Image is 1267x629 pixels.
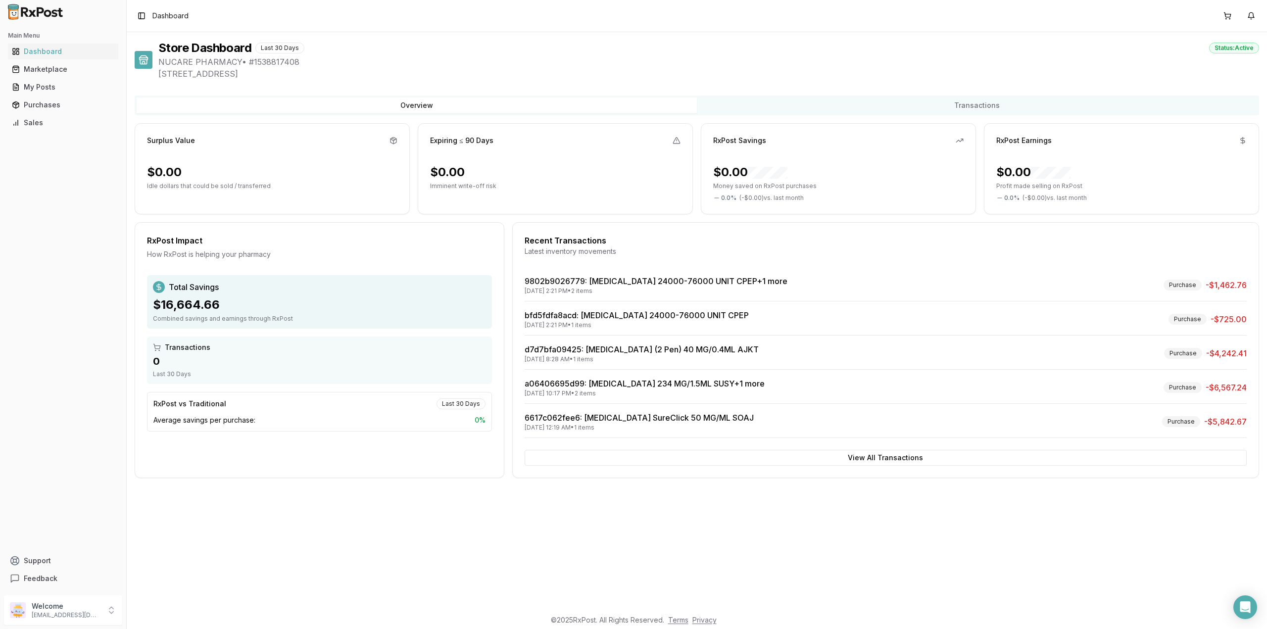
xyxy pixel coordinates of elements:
[165,342,210,352] span: Transactions
[525,355,759,363] div: [DATE] 8:28 AM • 1 items
[1233,595,1257,619] div: Open Intercom Messenger
[668,616,688,624] a: Terms
[430,182,681,190] p: Imminent write-off risk
[525,246,1247,256] div: Latest inventory movements
[4,44,122,59] button: Dashboard
[525,389,765,397] div: [DATE] 10:17 PM • 2 items
[8,114,118,132] a: Sales
[147,182,397,190] p: Idle dollars that could be sold / transferred
[1206,279,1247,291] span: -$1,462.76
[4,79,122,95] button: My Posts
[692,616,717,624] a: Privacy
[525,450,1247,466] button: View All Transactions
[1164,280,1202,290] div: Purchase
[152,11,189,21] nav: breadcrumb
[8,96,118,114] a: Purchases
[147,235,492,246] div: RxPost Impact
[158,68,1259,80] span: [STREET_ADDRESS]
[12,100,114,110] div: Purchases
[8,43,118,60] a: Dashboard
[525,235,1247,246] div: Recent Transactions
[153,399,226,409] div: RxPost vs Traditional
[24,574,57,583] span: Feedback
[153,370,486,378] div: Last 30 Days
[10,602,26,618] img: User avatar
[713,136,766,145] div: RxPost Savings
[1209,43,1259,53] div: Status: Active
[8,78,118,96] a: My Posts
[525,424,754,432] div: [DATE] 12:19 AM • 1 items
[158,56,1259,68] span: NUCARE PHARMACY • # 1538817408
[1162,416,1200,427] div: Purchase
[525,310,749,320] a: bfd5fdfa8acd: [MEDICAL_DATA] 24000-76000 UNIT CPEP
[4,570,122,587] button: Feedback
[153,297,486,313] div: $16,664.66
[1004,194,1020,202] span: 0.0 %
[153,315,486,323] div: Combined savings and earnings through RxPost
[4,552,122,570] button: Support
[12,64,114,74] div: Marketplace
[475,415,486,425] span: 0 %
[697,97,1257,113] button: Transactions
[430,164,465,180] div: $0.00
[32,611,100,619] p: [EMAIL_ADDRESS][DOMAIN_NAME]
[169,281,219,293] span: Total Savings
[12,82,114,92] div: My Posts
[153,415,255,425] span: Average savings per purchase:
[525,321,749,329] div: [DATE] 2:21 PM • 1 items
[12,47,114,56] div: Dashboard
[996,182,1247,190] p: Profit made selling on RxPost
[525,276,787,286] a: 9802b9026779: [MEDICAL_DATA] 24000-76000 UNIT CPEP+1 more
[255,43,304,53] div: Last 30 Days
[437,398,486,409] div: Last 30 Days
[152,11,189,21] span: Dashboard
[1023,194,1087,202] span: ( - $0.00 ) vs. last month
[8,60,118,78] a: Marketplace
[12,118,114,128] div: Sales
[1164,382,1202,393] div: Purchase
[4,97,122,113] button: Purchases
[153,354,486,368] div: 0
[147,249,492,259] div: How RxPost is helping your pharmacy
[4,4,67,20] img: RxPost Logo
[739,194,804,202] span: ( - $0.00 ) vs. last month
[147,136,195,145] div: Surplus Value
[4,61,122,77] button: Marketplace
[1206,347,1247,359] span: -$4,242.41
[1211,313,1247,325] span: -$725.00
[32,601,100,611] p: Welcome
[158,40,251,56] h1: Store Dashboard
[8,32,118,40] h2: Main Menu
[147,164,182,180] div: $0.00
[1206,382,1247,393] span: -$6,567.24
[721,194,736,202] span: 0.0 %
[525,344,759,354] a: d7d7bfa09425: [MEDICAL_DATA] (2 Pen) 40 MG/0.4ML AJKT
[996,164,1071,180] div: $0.00
[1204,416,1247,428] span: -$5,842.67
[713,182,964,190] p: Money saved on RxPost purchases
[713,164,787,180] div: $0.00
[137,97,697,113] button: Overview
[996,136,1052,145] div: RxPost Earnings
[525,413,754,423] a: 6617c062fee6: [MEDICAL_DATA] SureClick 50 MG/ML SOAJ
[1169,314,1207,325] div: Purchase
[525,379,765,388] a: a06406695d99: [MEDICAL_DATA] 234 MG/1.5ML SUSY+1 more
[4,115,122,131] button: Sales
[1164,348,1202,359] div: Purchase
[525,287,787,295] div: [DATE] 2:21 PM • 2 items
[430,136,493,145] div: Expiring ≤ 90 Days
